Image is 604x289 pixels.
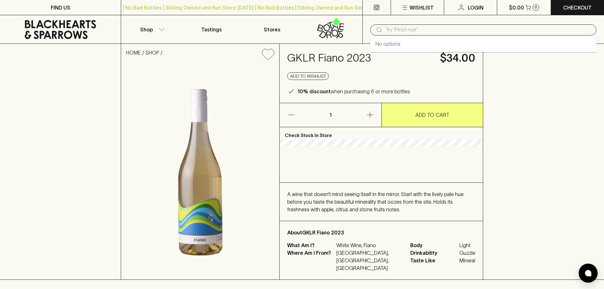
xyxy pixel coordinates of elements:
p: Shop [140,26,153,33]
p: Check Stock In Store [280,127,483,139]
p: 1 [323,103,338,127]
p: when purchasing 6 or more bottles [297,88,410,95]
button: Add to wishlist [259,46,277,62]
p: Checkout [563,4,592,11]
b: 10% discount [297,89,331,94]
p: What Am I? [287,241,335,249]
span: Body [410,241,458,249]
button: Add to wishlist [287,72,329,80]
h4: GKLR Fiano 2023 [287,51,432,65]
p: FIND US [51,4,70,11]
button: ADD TO CART [382,103,483,127]
p: 0 [535,6,537,9]
span: A wine that doesn’t mind seeing itself in the mirror. Start with the lively pale hue before you t... [287,191,464,212]
p: White Wine, Fiano [336,241,403,249]
input: Try "Pinot noir" [386,25,591,35]
a: SHOP [146,50,159,56]
p: Tastings [201,26,222,33]
a: Tastings [181,15,242,43]
button: Shop [121,15,181,43]
p: Stores [264,26,280,33]
span: Taste Like [410,257,458,264]
a: HOME [126,50,141,56]
p: Login [468,4,484,11]
span: Light [459,241,475,249]
span: Drinkability [410,249,458,257]
div: No options [370,36,596,52]
p: ADD TO CART [415,111,449,119]
p: [GEOGRAPHIC_DATA], [GEOGRAPHIC_DATA], [GEOGRAPHIC_DATA] [336,249,403,272]
span: Mineral [459,257,475,264]
span: Guzzle [459,249,475,257]
img: 41586.png [121,65,279,279]
a: Stores [242,15,302,43]
h4: $34.00 [440,51,475,65]
p: Wishlist [410,4,434,11]
p: $0.00 [509,4,524,11]
p: About GKLR Fiano 2023 [287,229,475,236]
p: Where Am I From? [287,249,335,272]
img: bubble-icon [585,270,591,276]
